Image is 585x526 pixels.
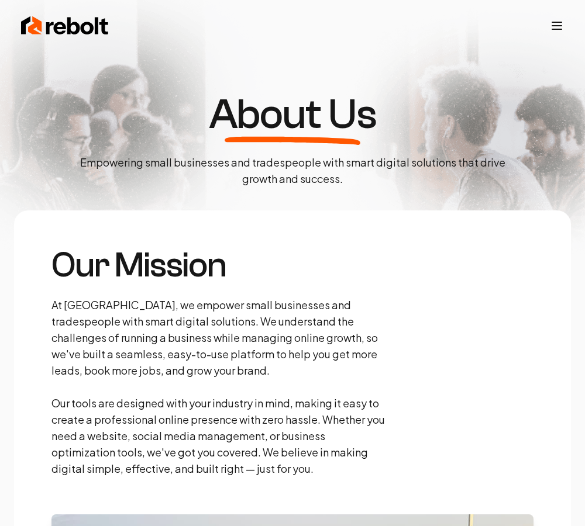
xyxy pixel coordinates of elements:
[21,14,109,37] img: Rebolt Logo
[51,248,388,283] h3: Our Mission
[51,297,388,477] p: At [GEOGRAPHIC_DATA], we empower small businesses and tradespeople with smart digital solutions. ...
[70,154,515,187] p: Empowering small businesses and tradespeople with smart digital solutions that drive growth and s...
[550,19,564,33] button: Toggle mobile menu
[209,94,376,136] h1: About Us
